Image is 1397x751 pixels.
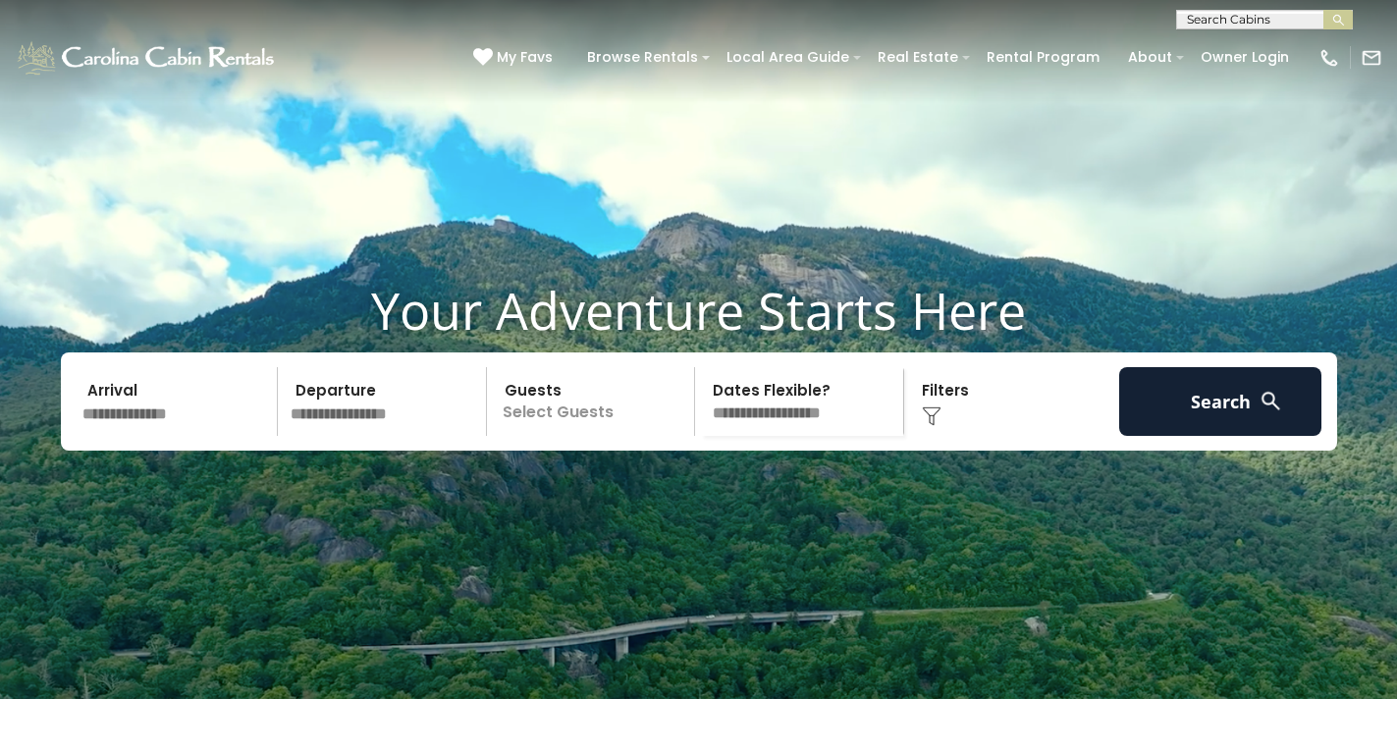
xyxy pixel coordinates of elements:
[922,406,941,426] img: filter--v1.png
[1118,42,1182,73] a: About
[977,42,1109,73] a: Rental Program
[1318,47,1340,69] img: phone-regular-white.png
[577,42,708,73] a: Browse Rentals
[493,367,695,436] p: Select Guests
[1119,367,1322,436] button: Search
[717,42,859,73] a: Local Area Guide
[473,47,558,69] a: My Favs
[1361,47,1382,69] img: mail-regular-white.png
[868,42,968,73] a: Real Estate
[15,280,1382,341] h1: Your Adventure Starts Here
[1259,389,1283,413] img: search-regular-white.png
[15,38,280,78] img: White-1-1-2.png
[497,47,553,68] span: My Favs
[1191,42,1299,73] a: Owner Login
